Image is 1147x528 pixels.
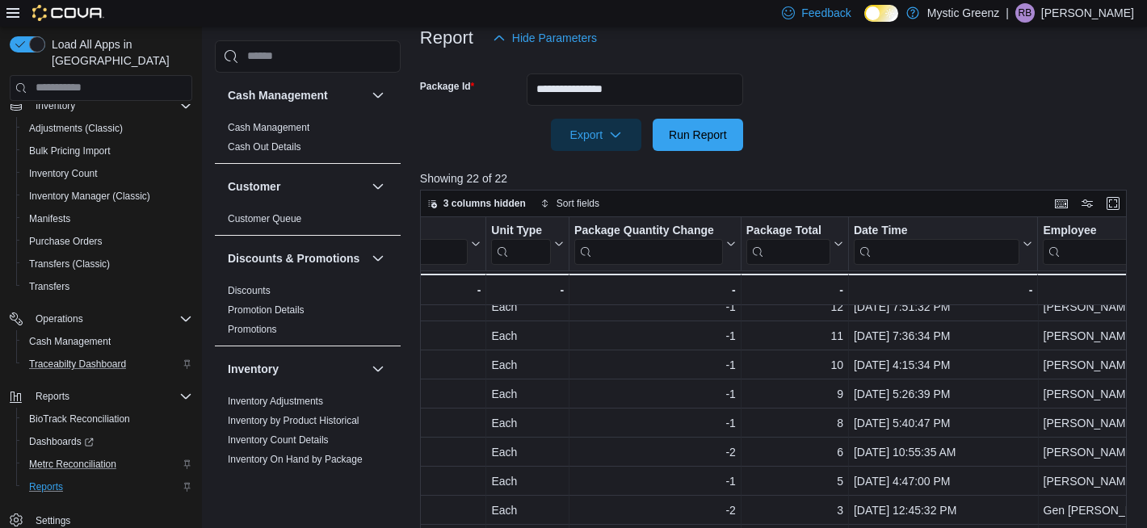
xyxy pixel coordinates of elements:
[421,194,532,213] button: 3 columns hidden
[491,355,564,375] div: Each
[29,96,192,115] span: Inventory
[23,432,100,451] a: Dashboards
[36,312,83,325] span: Operations
[16,453,199,476] button: Metrc Reconciliation
[228,434,329,446] a: Inventory Count Details
[29,212,70,225] span: Manifests
[3,308,199,330] button: Operations
[228,454,363,465] a: Inventory On Hand by Package
[32,5,104,21] img: Cova
[574,471,736,491] div: -1
[420,170,1134,186] p: Showing 22 of 22
[854,280,1033,300] div: -
[574,326,736,346] div: -1
[273,223,468,238] div: Transaction Details
[1019,3,1032,23] span: RB
[23,119,192,138] span: Adjustments (Classic)
[3,94,199,117] button: Inventory
[746,442,843,462] div: 6
[854,442,1033,462] div: [DATE] 10:55:35 AM
[29,280,69,293] span: Transfers
[273,297,481,316] div: Customer: [PERSON_NAME]
[746,223,843,264] button: Package Total
[16,275,199,298] button: Transfers
[228,415,359,426] a: Inventory by Product Historical
[1006,3,1009,23] p: |
[23,141,192,161] span: Bulk Pricing Import
[854,413,1033,433] div: [DATE] 5:40:47 PM
[746,413,843,433] div: 8
[574,442,736,462] div: -2
[854,355,1033,375] div: [DATE] 4:15:34 PM
[854,501,1033,520] div: [DATE] 12:45:32 PM
[491,501,564,520] div: Each
[16,353,199,375] button: Traceabilty Dashboard
[23,186,192,206] span: Inventory Manager (Classic)
[420,80,474,93] label: Package Id
[29,358,126,371] span: Traceabilty Dashboard
[36,99,75,112] span: Inventory
[23,477,69,497] a: Reports
[215,281,401,346] div: Discounts & Promotions
[23,332,192,351] span: Cash Management
[574,223,723,238] div: Package Quantity Change
[491,280,564,300] div: -
[29,258,110,270] span: Transfers (Classic)
[491,223,564,264] button: Unit Type
[574,355,736,375] div: -1
[228,396,323,407] a: Inventory Adjustments
[23,409,192,429] span: BioTrack Reconciliation
[854,471,1033,491] div: [DATE] 4:47:00 PM
[273,355,481,375] div: Customer: [PERSON_NAME]
[491,223,551,264] div: Unit Type
[801,5,851,21] span: Feedback
[23,277,192,296] span: Transfers
[746,223,830,238] div: Package Total
[23,254,116,274] a: Transfers (Classic)
[36,390,69,403] span: Reports
[228,212,301,225] span: Customer Queue
[29,335,111,348] span: Cash Management
[228,141,301,153] a: Cash Out Details
[16,207,199,230] button: Manifests
[23,477,192,497] span: Reports
[29,458,116,471] span: Metrc Reconciliation
[574,280,736,300] div: -
[23,209,77,228] a: Manifests
[36,514,70,527] span: Settings
[1103,194,1123,213] button: Enter fullscreen
[23,209,192,228] span: Manifests
[491,384,564,404] div: Each
[854,297,1033,316] div: [DATE] 7:51:32 PM
[228,434,329,446] span: Inventory Count Details
[927,3,999,23] p: Mystic Greenz
[23,332,117,351] a: Cash Management
[29,435,94,448] span: Dashboards
[273,223,468,264] div: Transaction Details
[16,162,199,185] button: Inventory Count
[23,254,192,274] span: Transfers (Classic)
[574,384,736,404] div: -1
[29,235,103,248] span: Purchase Orders
[1043,223,1146,238] div: Employee
[864,5,898,22] input: Dark Mode
[23,164,192,183] span: Inventory Count
[512,30,597,46] span: Hide Parameters
[746,280,843,300] div: -
[29,413,130,425] span: BioTrack Reconciliation
[273,384,481,404] div: Customer: [PERSON_NAME]
[16,185,199,207] button: Inventory Manager (Classic)
[23,186,157,206] a: Inventory Manager (Classic)
[228,284,271,297] span: Discounts
[273,471,481,491] div: Customer: [PERSON_NAME]
[29,145,111,157] span: Bulk Pricing Import
[746,471,843,491] div: 5
[368,249,388,268] button: Discounts & Promotions
[273,280,481,300] div: -
[1078,194,1097,213] button: Display options
[228,453,363,466] span: Inventory On Hand by Package
[23,455,123,474] a: Metrc Reconciliation
[228,178,280,195] h3: Customer
[45,36,192,69] span: Load All Apps in [GEOGRAPHIC_DATA]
